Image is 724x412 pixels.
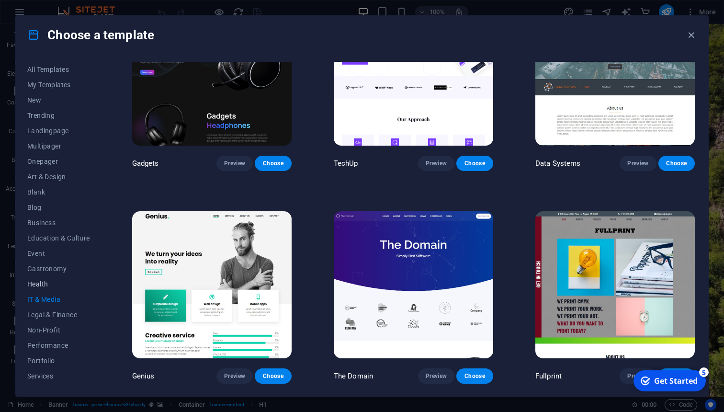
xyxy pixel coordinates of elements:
[27,184,90,200] button: Blank
[27,326,90,334] span: Non-Profit
[262,372,283,380] span: Choose
[27,173,90,181] span: Art & Design
[27,112,90,119] span: Trending
[27,276,90,292] button: Health
[27,62,90,77] button: All Templates
[27,154,90,169] button: Onepager
[27,296,90,303] span: IT & Media
[216,368,253,384] button: Preview
[27,265,90,273] span: Gastronomy
[27,372,90,380] span: Services
[620,156,656,171] button: Preview
[27,219,90,227] span: Business
[27,234,90,242] span: Education & Culture
[26,9,69,20] div: Get Started
[418,156,454,171] button: Preview
[27,200,90,215] button: Blog
[27,368,90,384] button: Services
[27,215,90,230] button: Business
[27,280,90,288] span: Health
[27,342,90,349] span: Performance
[456,156,493,171] button: Choose
[535,211,695,358] img: Fullprint
[27,307,90,322] button: Legal & Finance
[334,211,493,358] img: The Domain
[426,160,447,167] span: Preview
[27,250,90,257] span: Event
[27,230,90,246] button: Education & Culture
[658,156,695,171] button: Choose
[224,160,245,167] span: Preview
[27,338,90,353] button: Performance
[27,246,90,261] button: Event
[216,156,253,171] button: Preview
[262,160,283,167] span: Choose
[535,159,581,168] p: Data Systems
[27,204,90,211] span: Blog
[27,138,90,154] button: Multipager
[620,368,656,384] button: Preview
[418,368,454,384] button: Preview
[27,66,90,73] span: All Templates
[627,160,648,167] span: Preview
[27,123,90,138] button: Landingpage
[5,4,78,25] div: Get Started 5 items remaining, 0% complete
[132,211,292,358] img: Genius
[27,127,90,135] span: Landingpage
[27,357,90,365] span: Portfolio
[27,322,90,338] button: Non-Profit
[224,372,245,380] span: Preview
[27,27,154,43] h4: Choose a template
[132,371,155,381] p: Genius
[71,1,80,11] div: 5
[334,371,373,381] p: The Domain
[27,81,90,89] span: My Templates
[27,96,90,104] span: New
[255,368,291,384] button: Choose
[464,160,485,167] span: Choose
[132,159,159,168] p: Gadgets
[27,77,90,92] button: My Templates
[27,384,90,399] button: Shop
[456,368,493,384] button: Choose
[27,92,90,108] button: New
[27,261,90,276] button: Gastronomy
[627,372,648,380] span: Preview
[27,158,90,165] span: Onepager
[666,160,687,167] span: Choose
[255,156,291,171] button: Choose
[27,188,90,196] span: Blank
[27,311,90,319] span: Legal & Finance
[27,353,90,368] button: Portfolio
[426,372,447,380] span: Preview
[27,292,90,307] button: IT & Media
[535,371,562,381] p: Fullprint
[27,169,90,184] button: Art & Design
[464,372,485,380] span: Choose
[334,159,358,168] p: TechUp
[27,142,90,150] span: Multipager
[27,108,90,123] button: Trending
